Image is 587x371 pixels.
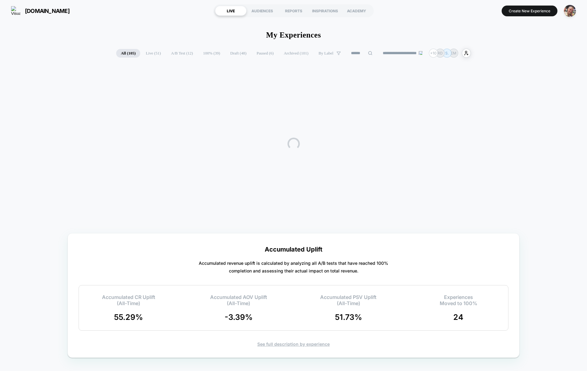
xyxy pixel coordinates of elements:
span: A/B Test ( 12 ) [166,49,198,58]
span: Archived ( 101 ) [279,49,313,58]
p: Accumulated Uplift [265,246,322,253]
button: Create New Experience [502,6,557,16]
div: AUDIENCES [247,6,278,16]
span: Draft ( 48 ) [226,49,251,58]
p: S. [445,51,449,55]
div: REPORTS [278,6,309,16]
p: EM [451,51,456,55]
span: Paused ( 6 ) [252,49,278,58]
span: 51.73 % [335,313,362,322]
button: ppic [562,5,578,17]
div: See full description by experience [79,341,508,347]
span: [DOMAIN_NAME] [25,8,70,14]
span: Accumulated PSV Uplift (All-Time) [320,294,377,306]
span: Live ( 51 ) [141,49,165,58]
h1: My Experiences [266,31,321,39]
div: + 10 [429,49,438,58]
div: ACADEMY [341,6,372,16]
div: INSPIRATIONS [309,6,341,16]
span: Accumulated CR Uplift (All-Time) [102,294,155,306]
span: 100% ( 39 ) [198,49,225,58]
span: -3.39 % [225,313,253,322]
img: Visually logo [11,6,20,15]
img: ppic [564,5,576,17]
span: 24 [453,313,463,322]
span: Accumulated AOV Uplift (All-Time) [210,294,267,306]
img: end [419,51,422,55]
p: Accumulated revenue uplift is calculated by analyzing all A/B tests that have reached 100% comple... [199,259,388,275]
span: By Label [319,51,333,56]
span: All ( 105 ) [116,49,140,58]
div: LIVE [215,6,247,16]
span: 55.29 % [114,313,143,322]
p: RD [438,51,443,55]
button: [DOMAIN_NAME] [9,6,71,16]
span: Experiences Moved to 100% [440,294,477,306]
